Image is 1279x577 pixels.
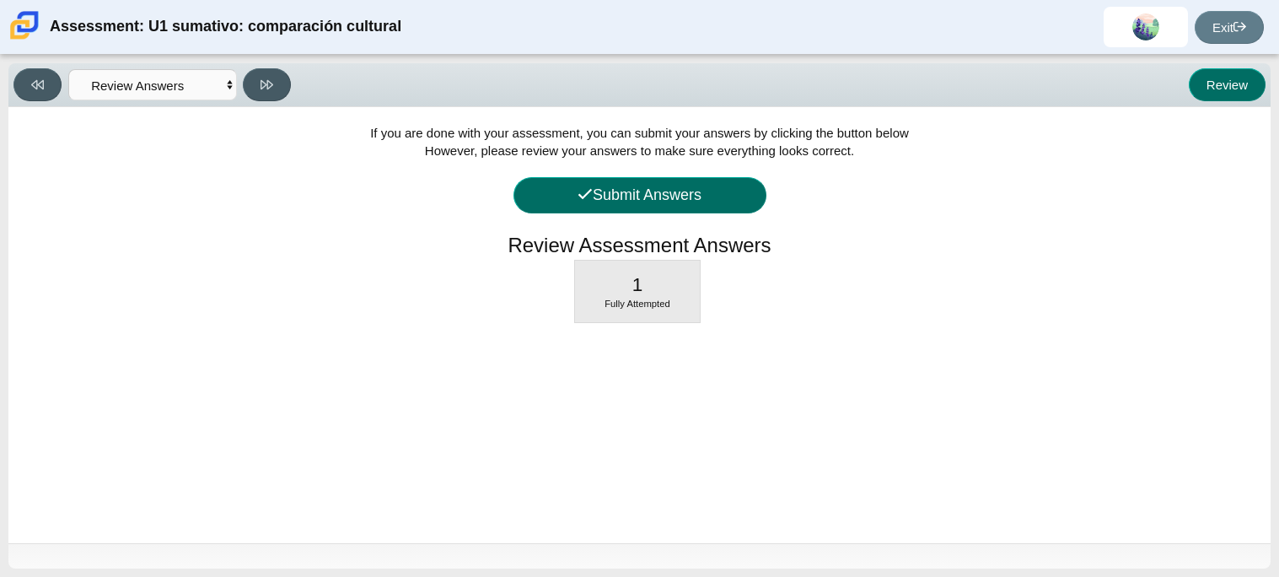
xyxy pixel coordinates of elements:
[50,7,401,47] div: Assessment: U1 sumativo: comparación cultural
[513,177,766,213] button: Submit Answers
[1132,13,1159,40] img: jacqueline.poncene.hKjhLl
[370,126,909,158] span: If you are done with your assessment, you can submit your answers by clicking the button below Ho...
[632,274,643,295] span: 1
[605,299,670,309] span: Fully Attempted
[7,31,42,46] a: Carmen School of Science & Technology
[508,231,771,260] h1: Review Assessment Answers
[1195,11,1264,44] a: Exit
[1189,68,1266,101] button: Review
[7,8,42,43] img: Carmen School of Science & Technology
